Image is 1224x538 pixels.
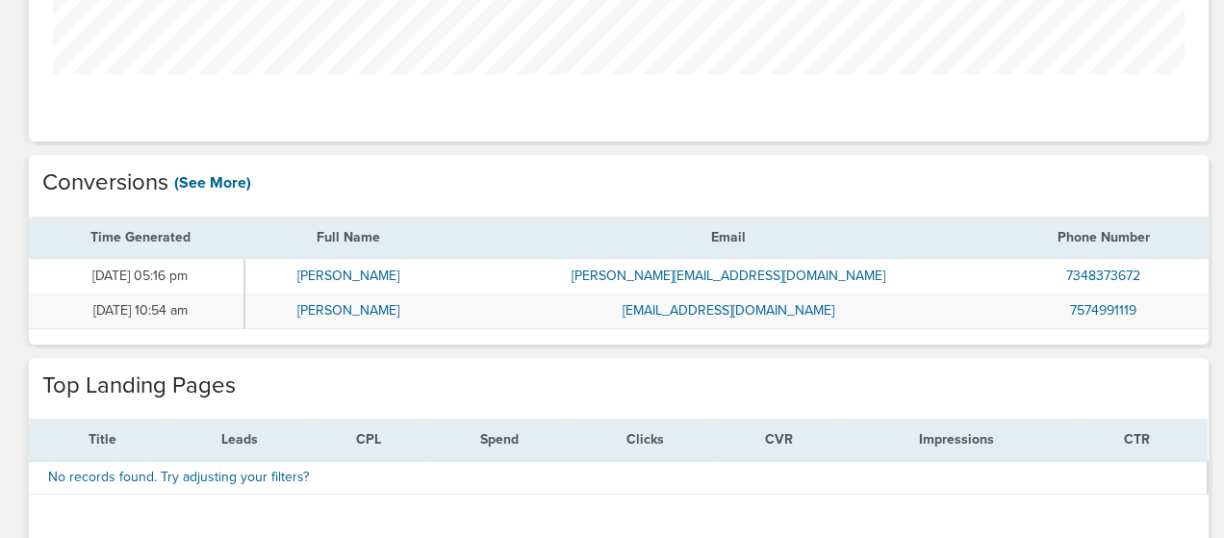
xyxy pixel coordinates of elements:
td: [DATE] 10:54 am [29,294,244,328]
td: 7348373672 [1006,258,1209,294]
span: CPL [356,431,381,448]
span: Time Generated [90,229,191,245]
span: CVR [765,431,793,448]
h4: No records found. Try adjusting your filters? [48,470,1187,486]
span: Title [89,431,116,448]
span: Impressions [919,431,994,448]
a: (See More) [174,172,251,193]
span: Phone Number [1058,229,1150,245]
span: Spend [480,431,519,448]
span: Email [711,229,746,245]
h4: Top Landing Pages [42,372,236,400]
td: [PERSON_NAME][EMAIL_ADDRESS][DOMAIN_NAME] [452,258,1006,294]
td: [PERSON_NAME] [244,294,451,328]
span: Clicks [626,431,664,448]
td: 7574991119 [1006,294,1209,328]
td: [DATE] 05:16 pm [29,258,244,294]
h4: Conversions [42,169,168,197]
span: Leads [221,431,258,448]
span: CTR [1124,431,1150,448]
td: [PERSON_NAME] [244,258,451,294]
span: Full Name [317,229,380,245]
td: [EMAIL_ADDRESS][DOMAIN_NAME] [452,294,1006,328]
